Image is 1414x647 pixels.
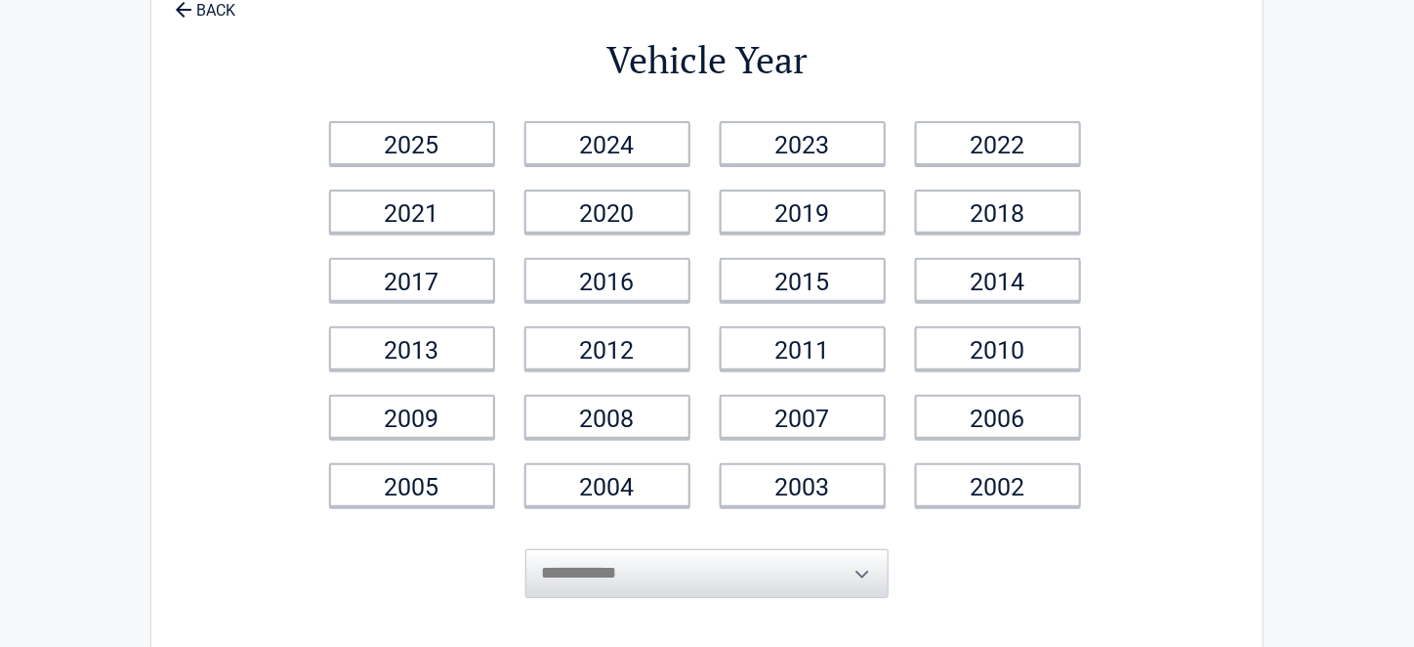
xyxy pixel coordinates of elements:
[915,395,1081,439] a: 2006
[915,121,1081,165] a: 2022
[915,190,1081,234] a: 2018
[329,395,495,439] a: 2009
[524,463,690,507] a: 2004
[329,258,495,302] a: 2017
[329,326,495,370] a: 2013
[524,258,690,302] a: 2016
[329,463,495,507] a: 2005
[316,35,1098,85] h2: Vehicle Year
[329,121,495,165] a: 2025
[720,463,886,507] a: 2003
[524,190,690,234] a: 2020
[915,258,1081,302] a: 2014
[915,463,1081,507] a: 2002
[524,326,690,370] a: 2012
[524,121,690,165] a: 2024
[524,395,690,439] a: 2008
[720,121,886,165] a: 2023
[720,258,886,302] a: 2015
[915,326,1081,370] a: 2010
[720,190,886,234] a: 2019
[720,326,886,370] a: 2011
[329,190,495,234] a: 2021
[720,395,886,439] a: 2007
